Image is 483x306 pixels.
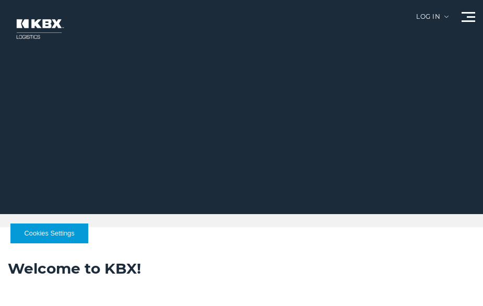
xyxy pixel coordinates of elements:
h2: Welcome to KBX! [8,258,475,278]
button: Cookies Settings [10,223,88,243]
iframe: Chat Widget [431,256,483,306]
img: kbx logo [8,10,70,48]
div: Log in [416,14,449,28]
img: arrow [444,16,449,18]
